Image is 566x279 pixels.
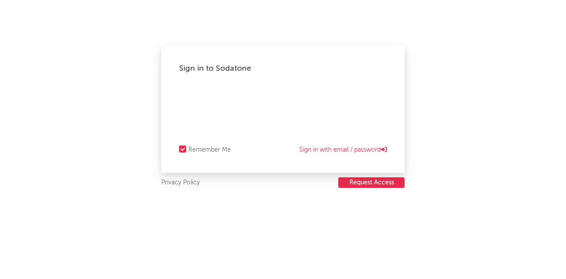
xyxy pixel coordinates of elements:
a: Request Access [338,177,405,188]
a: Sign in with email / password [299,145,387,155]
div: Sign in to Sodatone [179,63,387,74]
a: Privacy Policy [161,177,200,188]
button: Request Access [338,177,405,188]
div: Remember Me [188,145,231,155]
